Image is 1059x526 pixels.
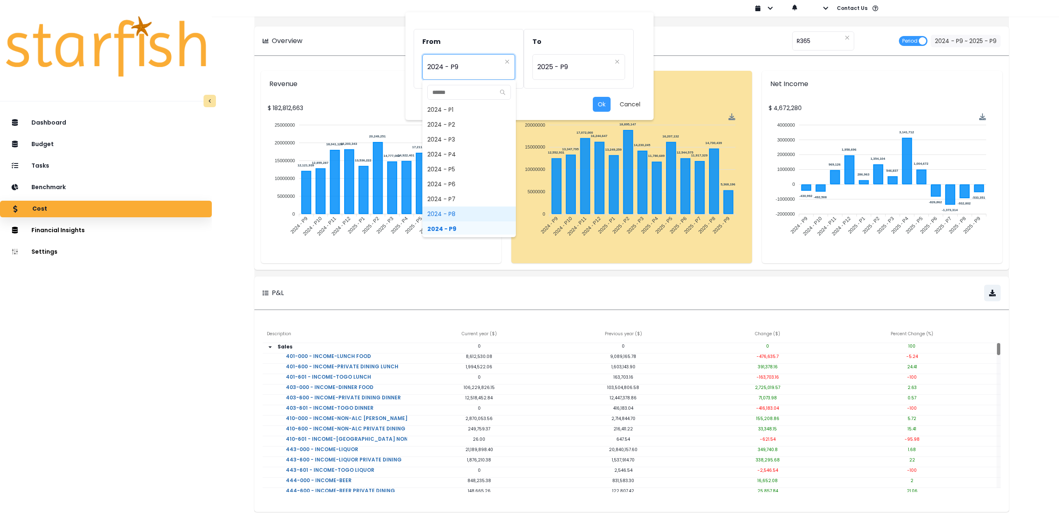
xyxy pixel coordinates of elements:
[537,58,611,77] span: 2025 - P9
[422,221,516,236] span: 2024 - P9
[422,177,516,192] span: 2024 - P6
[422,162,516,177] span: 2024 - P5
[615,97,645,112] button: Cancel
[615,58,620,66] button: Clear
[422,37,441,46] span: From
[505,58,510,66] button: Clear
[427,58,501,77] span: 2024 - P9
[422,117,516,132] span: 2024 - P2
[422,102,516,117] span: 2024 - P1
[422,132,516,147] span: 2024 - P3
[422,147,516,162] span: 2024 - P4
[505,59,510,64] svg: close
[422,207,516,221] span: 2024 - P8
[500,89,506,95] svg: search
[615,59,620,64] svg: close
[593,97,611,112] button: Ok
[532,37,541,46] span: To
[422,192,516,207] span: 2024 - P7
